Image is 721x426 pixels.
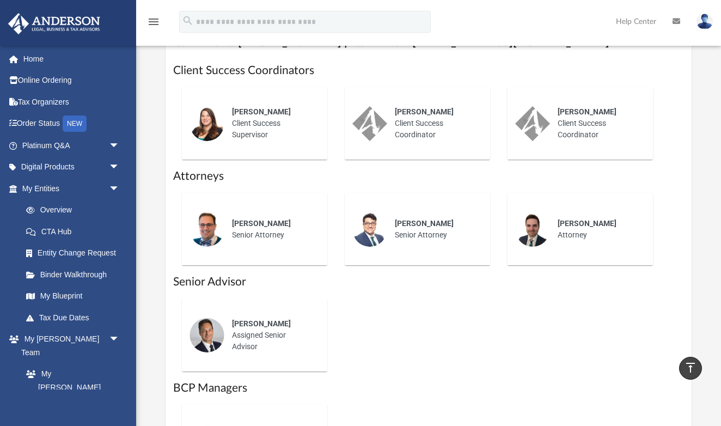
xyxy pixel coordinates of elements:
[352,106,387,141] img: thumbnail
[15,199,136,221] a: Overview
[182,15,194,27] i: search
[173,274,685,290] h1: Senior Advisor
[387,99,482,148] div: Client Success Coordinator
[8,328,131,363] a: My [PERSON_NAME] Teamarrow_drop_down
[515,212,550,247] img: thumbnail
[679,357,702,380] a: vertical_align_top
[8,48,136,70] a: Home
[109,135,131,157] span: arrow_drop_down
[232,107,291,116] span: [PERSON_NAME]
[8,156,136,178] a: Digital Productsarrow_drop_down
[387,210,482,248] div: Senior Attorney
[15,221,136,242] a: CTA Hub
[224,311,320,360] div: Assigned Senior Advisor
[550,210,645,248] div: Attorney
[190,212,224,247] img: thumbnail
[173,63,685,78] h1: Client Success Coordinators
[190,106,224,141] img: thumbnail
[109,328,131,351] span: arrow_drop_down
[5,13,103,34] img: Anderson Advisors Platinum Portal
[15,285,131,307] a: My Blueprint
[558,219,616,228] span: [PERSON_NAME]
[109,156,131,179] span: arrow_drop_down
[8,135,136,156] a: Platinum Q&Aarrow_drop_down
[352,212,387,247] img: thumbnail
[15,242,136,264] a: Entity Change Request
[696,14,713,29] img: User Pic
[395,219,454,228] span: [PERSON_NAME]
[15,307,136,328] a: Tax Due Dates
[8,91,136,113] a: Tax Organizers
[224,99,320,148] div: Client Success Supervisor
[8,178,136,199] a: My Entitiesarrow_drop_down
[109,178,131,200] span: arrow_drop_down
[550,99,645,148] div: Client Success Coordinator
[224,210,320,248] div: Senior Attorney
[173,168,685,184] h1: Attorneys
[147,21,160,28] a: menu
[558,107,616,116] span: [PERSON_NAME]
[15,363,125,412] a: My [PERSON_NAME] Team
[684,361,697,374] i: vertical_align_top
[8,70,136,92] a: Online Ordering
[147,15,160,28] i: menu
[173,380,685,396] h1: BCP Managers
[515,106,550,141] img: thumbnail
[232,319,291,328] span: [PERSON_NAME]
[63,115,87,132] div: NEW
[190,318,224,352] img: thumbnail
[15,264,136,285] a: Binder Walkthrough
[8,113,136,135] a: Order StatusNEW
[395,107,454,116] span: [PERSON_NAME]
[232,219,291,228] span: [PERSON_NAME]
